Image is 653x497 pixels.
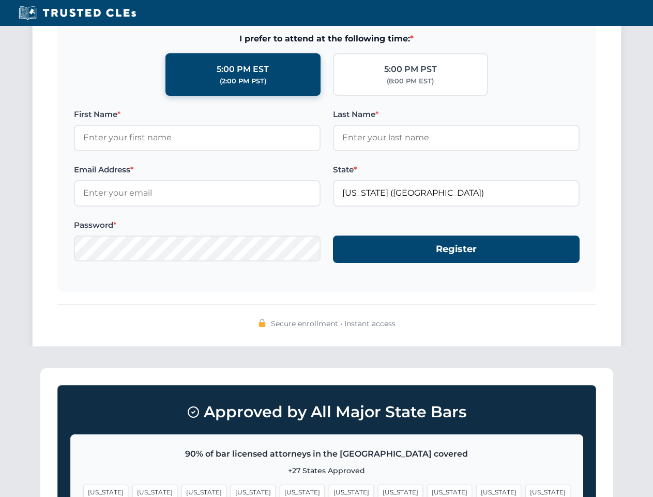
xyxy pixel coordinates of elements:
[74,32,580,46] span: I prefer to attend at the following time:
[258,319,266,327] img: 🔒
[333,108,580,121] label: Last Name
[74,164,321,176] label: Email Address
[333,125,580,151] input: Enter your last name
[74,125,321,151] input: Enter your first name
[74,180,321,206] input: Enter your email
[271,318,396,329] span: Secure enrollment • Instant access
[83,447,570,461] p: 90% of bar licensed attorneys in the [GEOGRAPHIC_DATA] covered
[16,5,139,21] img: Trusted CLEs
[387,76,434,86] div: (8:00 PM EST)
[220,76,266,86] div: (2:00 PM PST)
[333,164,580,176] label: State
[333,180,580,206] input: Florida (FL)
[70,398,583,426] h3: Approved by All Major State Bars
[83,465,570,476] p: +27 States Approved
[217,63,269,76] div: 5:00 PM EST
[74,219,321,231] label: Password
[384,63,437,76] div: 5:00 PM PST
[74,108,321,121] label: First Name
[333,236,580,263] button: Register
